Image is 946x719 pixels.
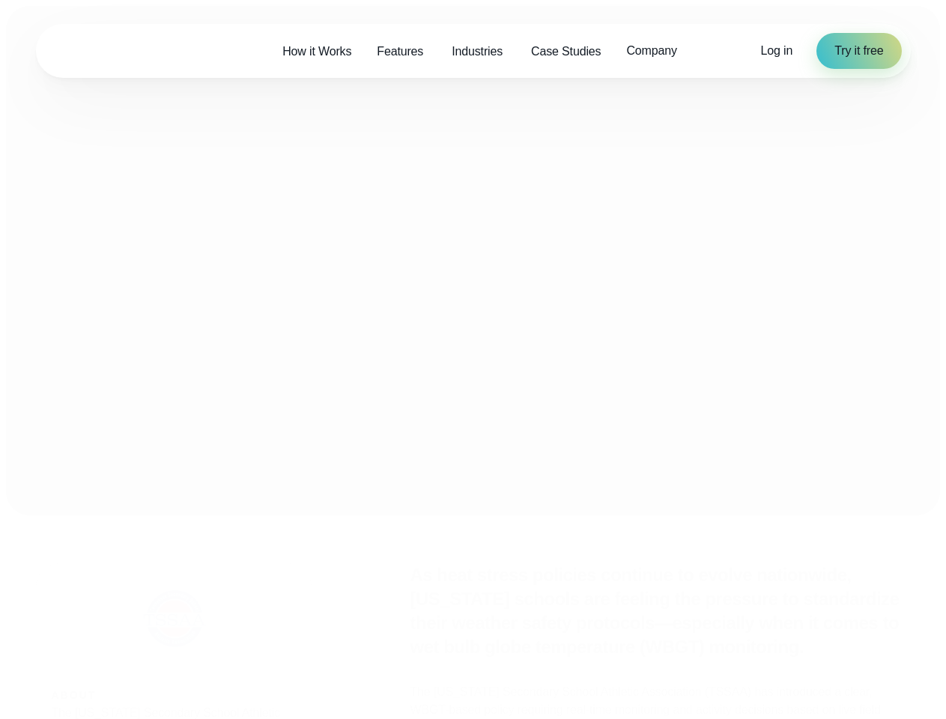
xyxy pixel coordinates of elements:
[377,43,423,61] span: Features
[270,36,364,67] a: How it Works
[626,42,676,60] span: Company
[816,33,901,69] a: Try it free
[531,43,601,61] span: Case Studies
[518,36,613,67] a: Case Studies
[761,42,793,60] a: Log in
[834,42,883,60] span: Try it free
[452,43,503,61] span: Industries
[282,43,351,61] span: How it Works
[761,44,793,57] span: Log in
